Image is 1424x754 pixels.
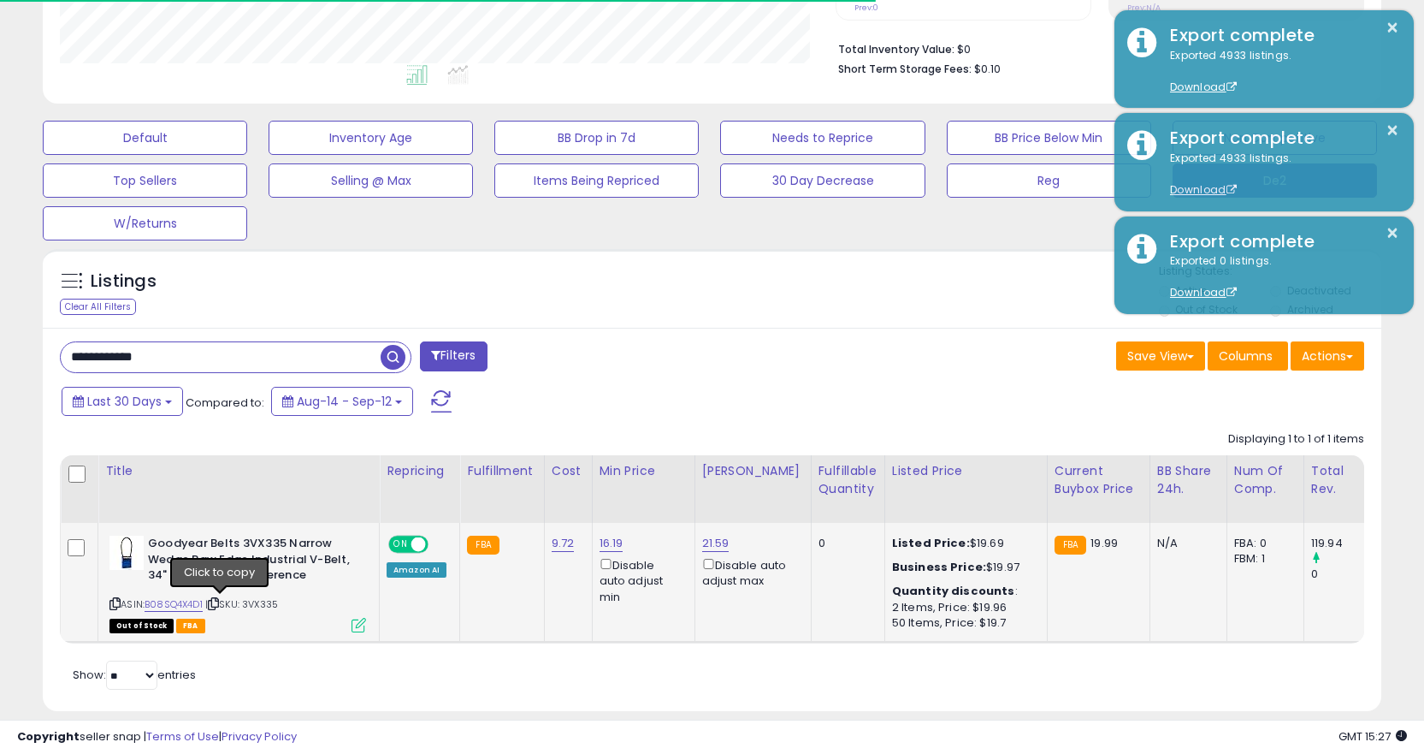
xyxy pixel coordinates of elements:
button: Filters [420,341,487,371]
button: Selling @ Max [269,163,473,198]
a: 16.19 [600,535,623,552]
div: Fulfillable Quantity [818,462,877,498]
span: Aug-14 - Sep-12 [297,393,392,410]
div: Exported 4933 listings. [1157,151,1401,199]
b: Business Price: [892,559,986,575]
button: Save View [1116,341,1205,371]
span: Show: entries [73,667,196,683]
button: Top Sellers [43,163,247,198]
span: Columns [1219,347,1273,365]
a: B08SQ4X4D1 [145,597,203,612]
a: Download [1170,285,1237,300]
button: Last 30 Days [62,387,183,416]
a: 9.72 [552,535,575,552]
div: : [892,584,1034,599]
div: Exported 4933 listings. [1157,48,1401,96]
div: FBM: 1 [1234,551,1291,567]
div: Current Buybox Price [1055,462,1143,498]
small: Prev: N/A [1127,3,1161,13]
b: Listed Price: [892,535,970,551]
button: Reg [947,163,1151,198]
span: FBA [176,619,205,633]
button: Columns [1208,341,1288,371]
small: FBA [467,536,499,555]
div: Clear All Filters [60,299,136,315]
div: Disable auto adjust min [600,555,682,605]
div: BB Share 24h. [1157,462,1220,498]
button: × [1386,223,1399,244]
div: Export complete [1157,23,1401,48]
div: [PERSON_NAME] [702,462,804,480]
span: All listings that are currently out of stock and unavailable for purchase on Amazon [109,619,174,633]
button: Items Being Repriced [494,163,699,198]
div: N/A [1157,536,1214,551]
button: 30 Day Decrease [720,163,925,198]
b: Total Inventory Value: [838,42,954,56]
span: 19.99 [1090,535,1118,551]
a: Download [1170,80,1237,94]
div: 0 [1311,567,1380,582]
a: Privacy Policy [222,728,297,745]
button: Inventory Age [269,121,473,155]
img: 31z-Zqu7z5L._SL40_.jpg [109,536,144,570]
div: Cost [552,462,585,480]
b: Goodyear Belts 3VX335 Narrow Wedge Raw Edge Industrial V-Belt, 34" Outside Circumference [148,536,356,588]
div: Fulfillment [467,462,536,480]
li: $0 [838,38,1351,58]
span: ON [390,537,411,552]
button: Needs to Reprice [720,121,925,155]
span: OFF [426,537,453,552]
button: × [1386,120,1399,141]
div: 119.94 [1311,536,1380,551]
button: W/Returns [43,206,247,240]
div: 50 Items, Price: $19.7 [892,615,1034,631]
div: Num of Comp. [1234,462,1297,498]
a: 21.59 [702,535,730,552]
h5: Listings [91,270,157,294]
button: Aug-14 - Sep-12 [271,387,413,416]
div: seller snap | | [17,729,297,745]
div: Export complete [1157,126,1401,151]
button: BB Drop in 7d [494,121,699,155]
div: Displaying 1 to 1 of 1 items [1228,431,1364,448]
small: Prev: 0 [854,3,878,13]
button: BB Price Below Min [947,121,1151,155]
div: ASIN: [109,536,366,631]
b: Quantity discounts [892,583,1015,599]
div: Title [105,462,372,480]
span: Last 30 Days [87,393,162,410]
strong: Copyright [17,728,80,745]
div: 2 Items, Price: $19.96 [892,600,1034,615]
span: | SKU: 3VX335 [205,597,278,611]
div: FBA: 0 [1234,536,1291,551]
div: $19.97 [892,560,1034,575]
div: $19.69 [892,536,1034,551]
button: × [1386,17,1399,39]
small: FBA [1055,536,1086,555]
div: Min Price [600,462,688,480]
div: Exported 0 listings. [1157,253,1401,301]
div: Disable auto adjust max [702,555,798,589]
div: Repricing [387,462,452,480]
div: 0 [818,536,872,551]
span: Compared to: [186,395,264,411]
b: Short Term Storage Fees: [838,62,972,76]
a: Download [1170,182,1237,197]
div: Export complete [1157,229,1401,254]
span: $0.10 [974,61,1001,77]
span: 2025-10-13 15:27 GMT [1338,728,1407,745]
div: Amazon AI [387,562,446,578]
div: Total Rev. [1311,462,1374,498]
a: Terms of Use [146,728,219,745]
button: Default [43,121,247,155]
button: Actions [1291,341,1364,371]
div: Listed Price [892,462,1040,480]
